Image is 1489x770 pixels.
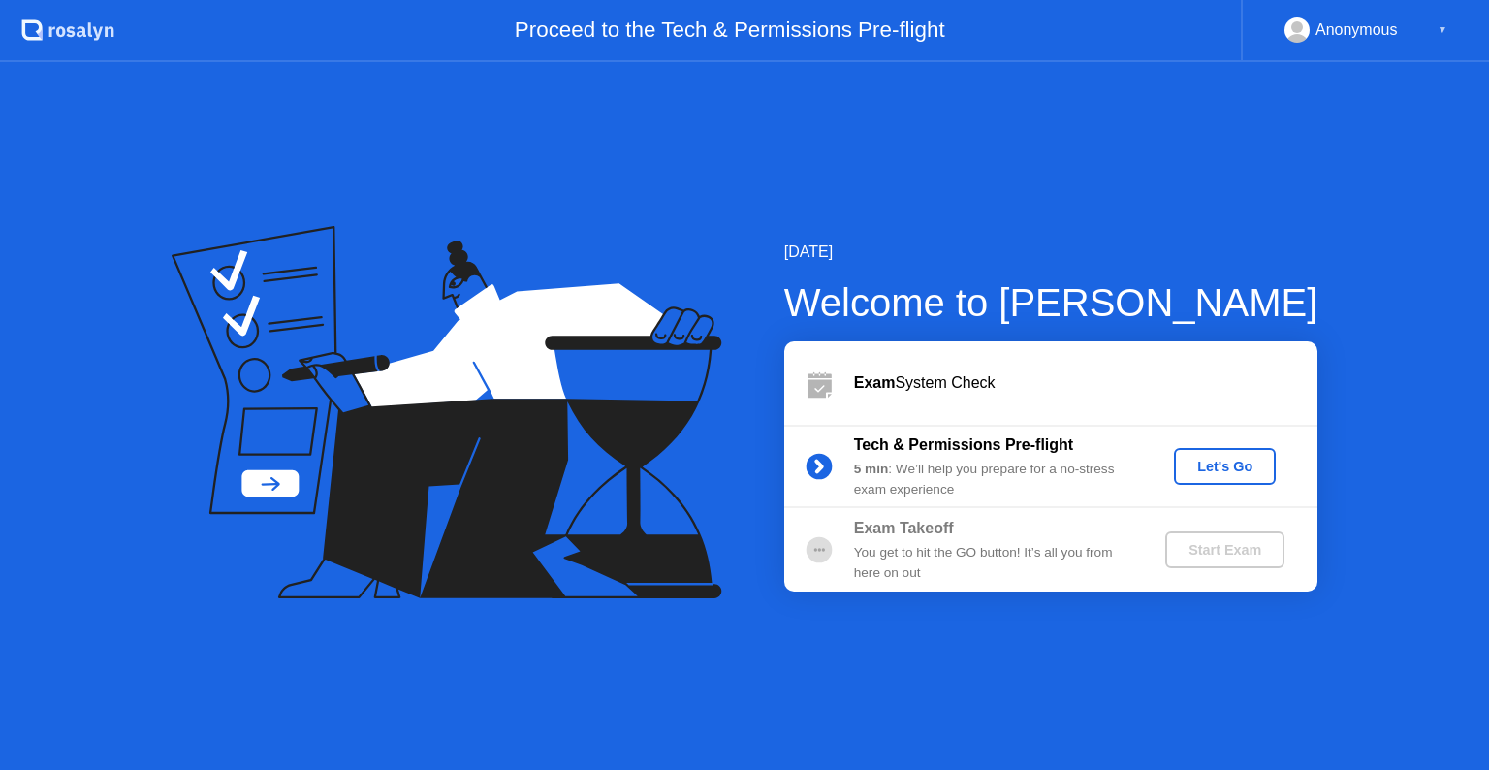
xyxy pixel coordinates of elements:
b: 5 min [854,462,889,476]
button: Start Exam [1165,531,1284,568]
button: Let's Go [1174,448,1276,485]
div: Welcome to [PERSON_NAME] [784,273,1318,332]
div: [DATE] [784,241,1318,264]
div: : We’ll help you prepare for a no-stress exam experience [854,460,1133,499]
div: Let's Go [1182,459,1268,474]
b: Exam Takeoff [854,520,954,536]
div: System Check [854,371,1317,395]
b: Tech & Permissions Pre-flight [854,436,1073,453]
div: You get to hit the GO button! It’s all you from here on out [854,543,1133,583]
div: Start Exam [1173,542,1277,558]
div: ▼ [1438,17,1447,43]
div: Anonymous [1315,17,1398,43]
b: Exam [854,374,896,391]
